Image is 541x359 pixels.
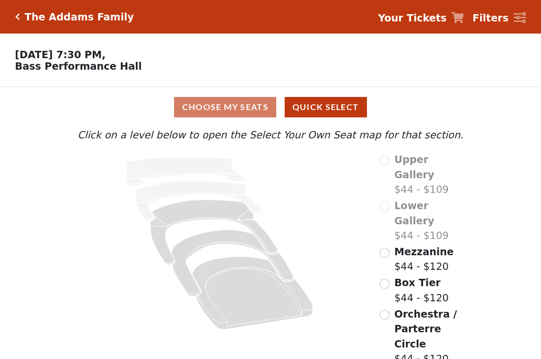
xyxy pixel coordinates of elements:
[472,12,508,24] strong: Filters
[378,10,464,26] a: Your Tickets
[394,246,453,257] span: Mezzanine
[285,97,367,117] button: Quick Select
[192,257,313,330] path: Orchestra / Parterre Circle - Seats Available: 230
[394,277,440,288] span: Box Tier
[394,200,434,226] span: Lower Gallery
[15,13,20,20] a: Click here to go back to filters
[25,11,134,23] h5: The Addams Family
[378,12,447,24] strong: Your Tickets
[394,154,434,180] span: Upper Gallery
[394,152,466,197] label: $44 - $109
[394,244,453,274] label: $44 - $120
[136,181,262,221] path: Lower Gallery - Seats Available: 0
[394,275,449,305] label: $44 - $120
[394,308,457,350] span: Orchestra / Parterre Circle
[126,157,246,186] path: Upper Gallery - Seats Available: 0
[472,10,526,26] a: Filters
[75,127,466,143] p: Click on a level below to open the Select Your Own Seat map for that section.
[394,198,466,243] label: $44 - $109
